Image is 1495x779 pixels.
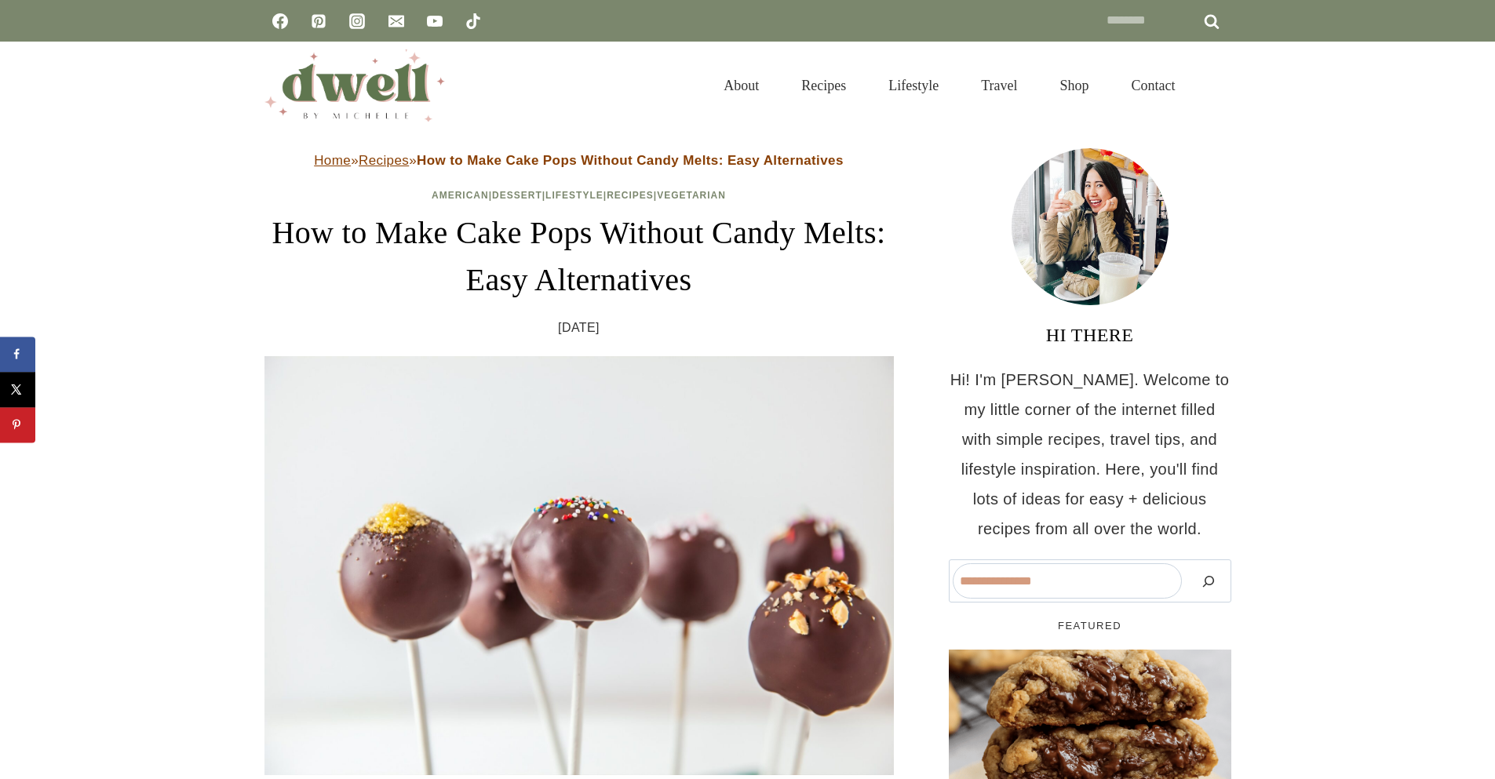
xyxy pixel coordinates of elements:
h3: HI THERE [949,321,1231,349]
img: DWELL by michelle [264,49,445,122]
a: YouTube [419,5,450,37]
a: Vegetarian [657,190,726,201]
nav: Primary Navigation [702,58,1196,113]
a: Email [381,5,412,37]
a: Home [314,153,351,168]
time: [DATE] [558,316,600,340]
a: TikTok [458,5,489,37]
a: Instagram [341,5,373,37]
a: Dessert [492,190,542,201]
span: | | | | [432,190,726,201]
a: Travel [960,58,1038,113]
a: Shop [1038,58,1110,113]
a: Recipes [359,153,409,168]
button: Search [1190,563,1227,599]
p: Hi! I'm [PERSON_NAME]. Welcome to my little corner of the internet filled with simple recipes, tr... [949,365,1231,544]
h1: How to Make Cake Pops Without Candy Melts: Easy Alternatives [264,209,894,304]
a: Recipes [780,58,867,113]
a: Pinterest [303,5,334,37]
h5: FEATURED [949,618,1231,634]
a: Lifestyle [867,58,960,113]
a: Recipes [607,190,654,201]
span: » » [314,153,844,168]
a: About [702,58,780,113]
a: American [432,190,489,201]
a: Contact [1110,58,1197,113]
a: Lifestyle [545,190,603,201]
a: Facebook [264,5,296,37]
strong: How to Make Cake Pops Without Candy Melts: Easy Alternatives [417,153,844,168]
button: View Search Form [1205,72,1231,99]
